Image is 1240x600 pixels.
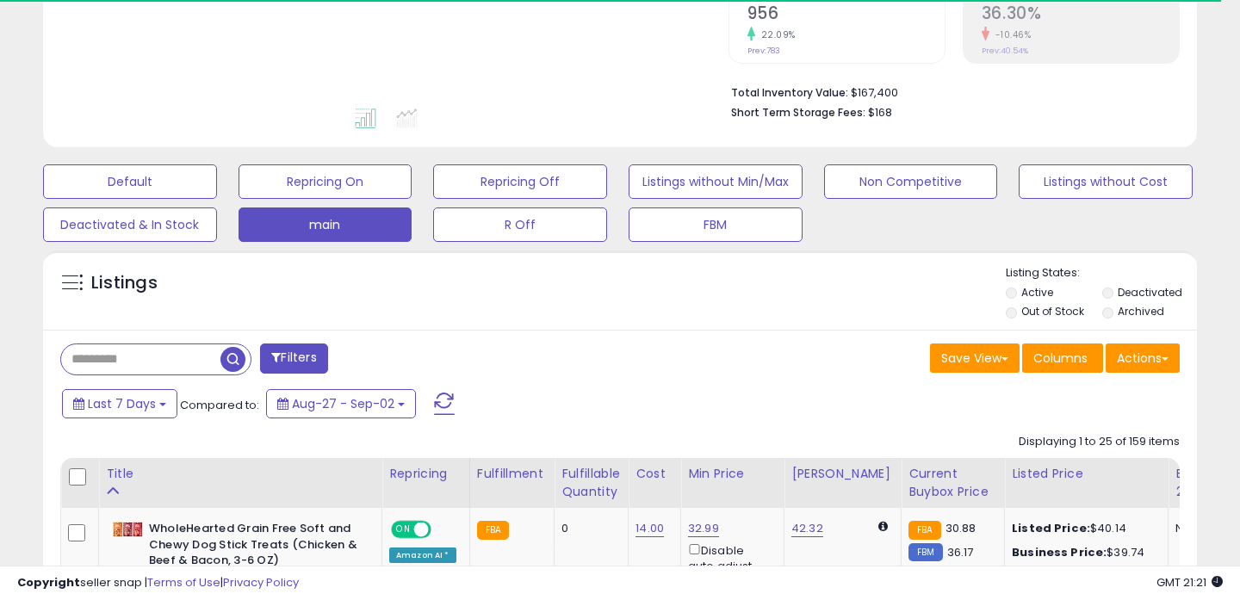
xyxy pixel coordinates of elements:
[106,465,375,483] div: Title
[292,395,394,412] span: Aug-27 - Sep-02
[239,207,412,242] button: main
[629,164,803,199] button: Listings without Min/Max
[149,521,358,573] b: WholeHearted Grain Free Soft and Chewy Dog Stick Treats (Chicken & Beef & Bacon, 3-6 OZ)
[1156,574,1223,591] span: 2025-09-10 21:21 GMT
[755,28,796,41] small: 22.09%
[791,520,823,537] a: 42.32
[908,543,942,561] small: FBM
[688,541,771,591] div: Disable auto adjust min
[477,521,509,540] small: FBA
[389,465,462,483] div: Repricing
[17,574,80,591] strong: Copyright
[1006,265,1198,281] p: Listing States:
[1022,343,1103,373] button: Columns
[1033,349,1088,367] span: Columns
[1019,164,1193,199] button: Listings without Cost
[88,395,156,412] span: Last 7 Days
[266,389,416,418] button: Aug-27 - Sep-02
[43,207,217,242] button: Deactivated & In Stock
[982,46,1028,56] small: Prev: 40.54%
[17,575,299,591] div: seller snap | |
[62,389,177,418] button: Last 7 Days
[1175,521,1232,536] div: N/A
[561,465,621,501] div: Fulfillable Quantity
[477,465,547,483] div: Fulfillment
[43,164,217,199] button: Default
[1019,434,1180,450] div: Displaying 1 to 25 of 159 items
[1021,304,1084,319] label: Out of Stock
[260,343,327,374] button: Filters
[147,574,220,591] a: Terms of Use
[180,397,259,413] span: Compared to:
[1118,285,1182,300] label: Deactivated
[982,3,1179,27] h2: 36.30%
[389,547,456,563] div: Amazon AI *
[433,164,607,199] button: Repricing Off
[731,105,865,120] b: Short Term Storage Fees:
[223,574,299,591] a: Privacy Policy
[908,465,997,501] div: Current Buybox Price
[1021,285,1053,300] label: Active
[1012,521,1155,536] div: $40.14
[561,521,615,536] div: 0
[629,207,803,242] button: FBM
[393,523,414,537] span: ON
[688,465,777,483] div: Min Price
[1012,465,1161,483] div: Listed Price
[989,28,1032,41] small: -10.46%
[239,164,412,199] button: Repricing On
[747,3,945,27] h2: 956
[635,520,664,537] a: 14.00
[433,207,607,242] button: R Off
[429,523,456,537] span: OFF
[868,104,892,121] span: $168
[688,520,719,537] a: 32.99
[908,521,940,540] small: FBA
[731,85,848,100] b: Total Inventory Value:
[635,465,673,483] div: Cost
[91,271,158,295] h5: Listings
[1175,465,1238,501] div: BB Share 24h.
[1012,545,1155,560] div: $39.74
[1012,520,1090,536] b: Listed Price:
[930,343,1020,373] button: Save View
[791,465,894,483] div: [PERSON_NAME]
[1106,343,1180,373] button: Actions
[947,544,974,560] span: 36.17
[824,164,998,199] button: Non Competitive
[747,46,780,56] small: Prev: 783
[945,520,976,536] span: 30.88
[1118,304,1164,319] label: Archived
[110,522,145,537] img: 41x4M+BhwgL._SL40_.jpg
[1012,544,1107,560] b: Business Price:
[731,81,1167,102] li: $167,400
